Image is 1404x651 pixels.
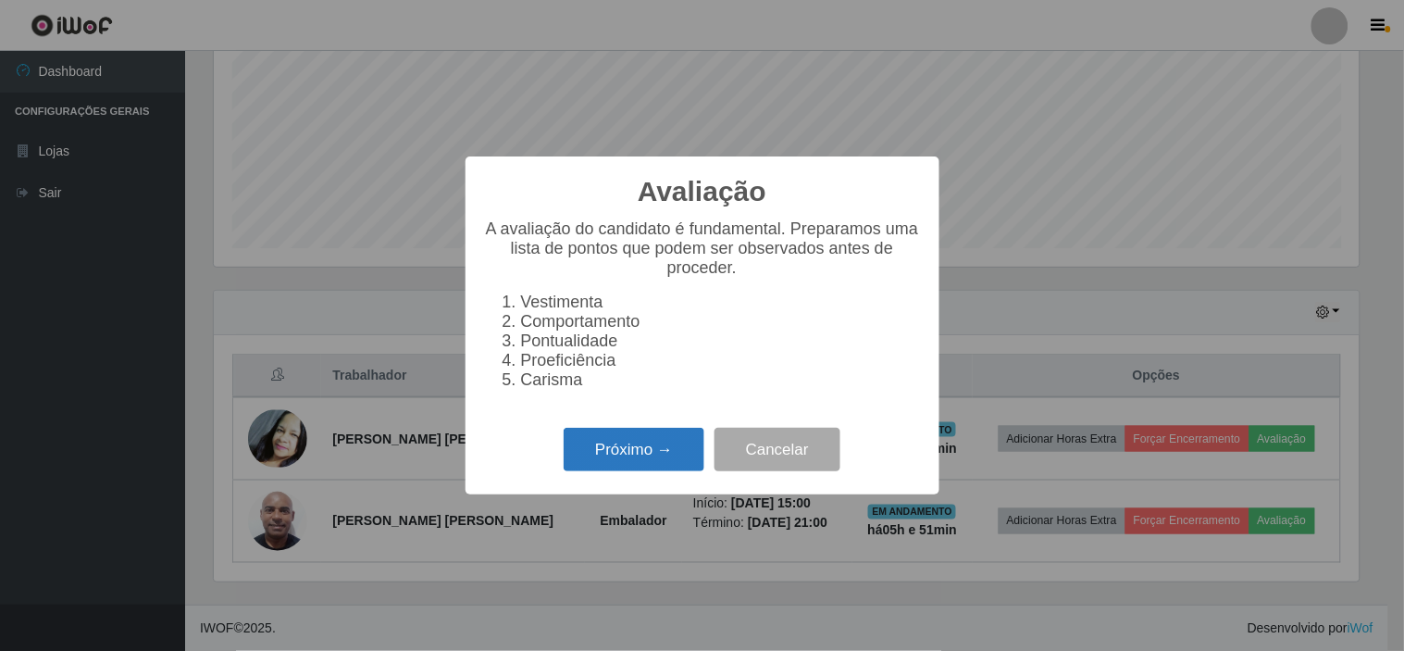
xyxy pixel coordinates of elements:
li: Pontualidade [521,332,921,351]
li: Vestimenta [521,293,921,312]
p: A avaliação do candidato é fundamental. Preparamos uma lista de pontos que podem ser observados a... [484,219,921,278]
h2: Avaliação [638,175,766,208]
li: Proeficiência [521,351,921,370]
li: Carisma [521,370,921,390]
button: Próximo → [564,428,704,471]
button: Cancelar [714,428,840,471]
li: Comportamento [521,312,921,332]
